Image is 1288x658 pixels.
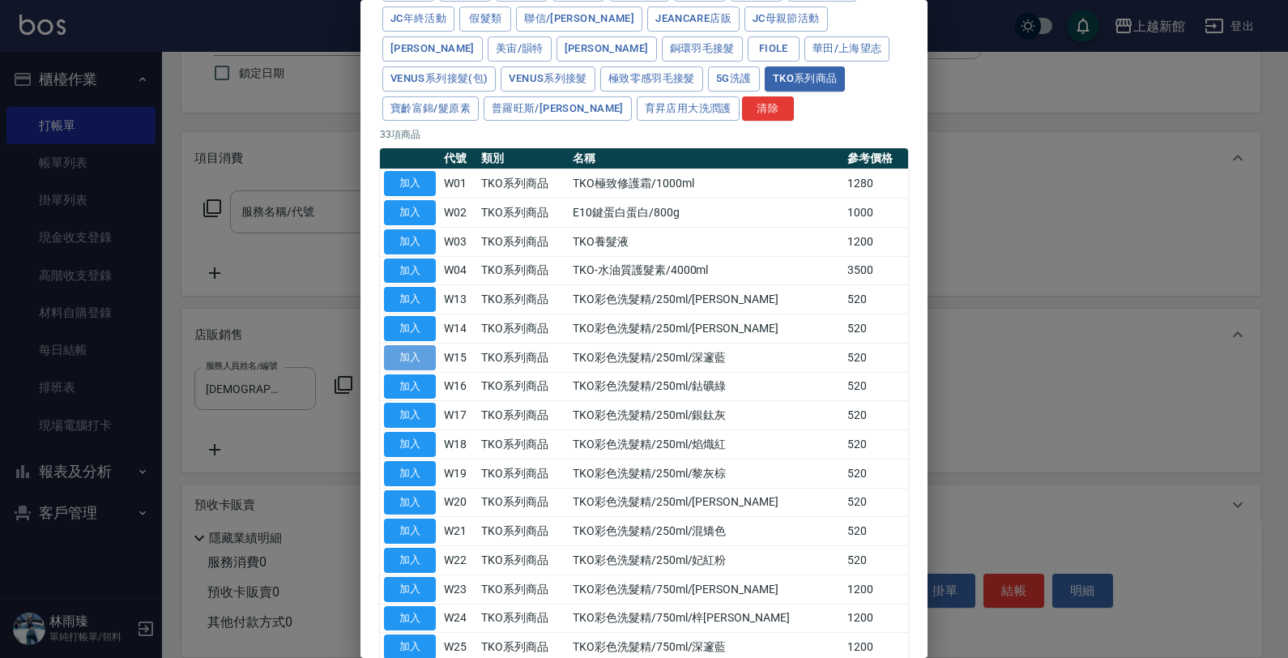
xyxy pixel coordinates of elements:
td: W01 [440,169,477,199]
td: 520 [843,314,908,344]
td: TKO極致修護霜/1000ml [569,169,843,199]
button: 華田/上海望志 [804,36,890,62]
td: 1200 [843,575,908,604]
button: [PERSON_NAME] [382,36,483,62]
td: TKO系列商品 [477,488,569,517]
button: 銅環羽毛接髮 [662,36,743,62]
button: 聯信/[PERSON_NAME] [516,6,642,32]
td: TKO彩色洗髮精/250ml/深邃藍 [569,343,843,372]
td: TKO系列商品 [477,459,569,488]
button: 普羅旺斯/[PERSON_NAME] [484,96,632,122]
td: TKO彩色洗髮精/250ml/銀鈦灰 [569,401,843,430]
th: 代號 [440,148,477,169]
td: TKO系列商品 [477,517,569,546]
td: TKO系列商品 [477,430,569,459]
button: 加入 [384,403,436,428]
th: 參考價格 [843,148,908,169]
td: TKO系列商品 [477,169,569,199]
button: JC年終活動 [382,6,454,32]
td: W15 [440,343,477,372]
td: TKO彩色洗髮精/250ml/黎灰棕 [569,459,843,488]
td: TKO養髮液 [569,227,843,256]
td: TKO系列商品 [477,314,569,344]
td: 520 [843,343,908,372]
td: W22 [440,546,477,575]
td: TKO彩色洗髮精/250ml/鈷礦綠 [569,372,843,401]
td: 520 [843,372,908,401]
button: Venus系列接髮 [501,66,595,92]
button: 加入 [384,519,436,544]
button: 加入 [384,490,436,515]
td: TKO系列商品 [477,343,569,372]
td: 520 [843,488,908,517]
th: 名稱 [569,148,843,169]
td: 520 [843,546,908,575]
th: 類別 [477,148,569,169]
button: 加入 [384,229,436,254]
td: 1200 [843,604,908,633]
td: TKO彩色洗髮精/250ml/混矯色 [569,517,843,546]
button: 加入 [384,345,436,370]
button: 加入 [384,432,436,457]
button: 加入 [384,287,436,312]
button: 加入 [384,316,436,341]
td: TKO系列商品 [477,372,569,401]
td: 520 [843,401,908,430]
td: E10鍵蛋白蛋白/800g [569,199,843,228]
td: TKO彩色洗髮精/250ml/[PERSON_NAME] [569,314,843,344]
td: 1280 [843,169,908,199]
td: TKO系列商品 [477,575,569,604]
td: W21 [440,517,477,546]
td: W18 [440,430,477,459]
td: TKO系列商品 [477,285,569,314]
button: 清除 [742,96,794,122]
td: 520 [843,517,908,546]
td: W16 [440,372,477,401]
button: JC母親節活動 [744,6,828,32]
td: 520 [843,430,908,459]
td: TKO彩色洗髮精/250ml/焰熾紅 [569,430,843,459]
td: TKO彩色洗髮精/750ml/梓[PERSON_NAME] [569,604,843,633]
button: 寶齡富錦/髮原素 [382,96,479,122]
button: 假髮類 [459,6,511,32]
td: TKO彩色洗髮精/250ml/[PERSON_NAME] [569,488,843,517]
td: 1000 [843,199,908,228]
button: 加入 [384,171,436,196]
button: 加入 [384,461,436,486]
td: TKO彩色洗髮精/250ml/[PERSON_NAME] [569,285,843,314]
button: 加入 [384,200,436,225]
td: TKO系列商品 [477,256,569,285]
button: 加入 [384,374,436,399]
td: 3500 [843,256,908,285]
td: W03 [440,227,477,256]
td: W02 [440,199,477,228]
td: W04 [440,256,477,285]
button: [PERSON_NAME] [557,36,657,62]
td: W13 [440,285,477,314]
td: TKO系列商品 [477,546,569,575]
td: W17 [440,401,477,430]
td: 1200 [843,227,908,256]
td: TKO系列商品 [477,401,569,430]
td: TKO-水油質護髮素/4000ml [569,256,843,285]
button: 加入 [384,606,436,631]
p: 33 項商品 [380,127,908,142]
button: 加入 [384,258,436,284]
td: TKO彩色洗髮精/250ml/妃紅粉 [569,546,843,575]
button: FIOLE [748,36,800,62]
button: Venus系列接髮(包) [382,66,496,92]
button: JeanCare店販 [647,6,740,32]
button: 美宙/韻特 [488,36,552,62]
td: 520 [843,285,908,314]
td: TKO系列商品 [477,199,569,228]
td: W23 [440,575,477,604]
td: TKO系列商品 [477,227,569,256]
td: W20 [440,488,477,517]
td: TKO系列商品 [477,604,569,633]
td: TKO彩色洗髮精/750ml/[PERSON_NAME] [569,575,843,604]
td: W19 [440,459,477,488]
button: 極致零感羽毛接髮 [600,66,703,92]
button: 育昇店用大洗潤護 [637,96,740,122]
button: 5G洗護 [708,66,760,92]
button: TKO系列商品 [765,66,846,92]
